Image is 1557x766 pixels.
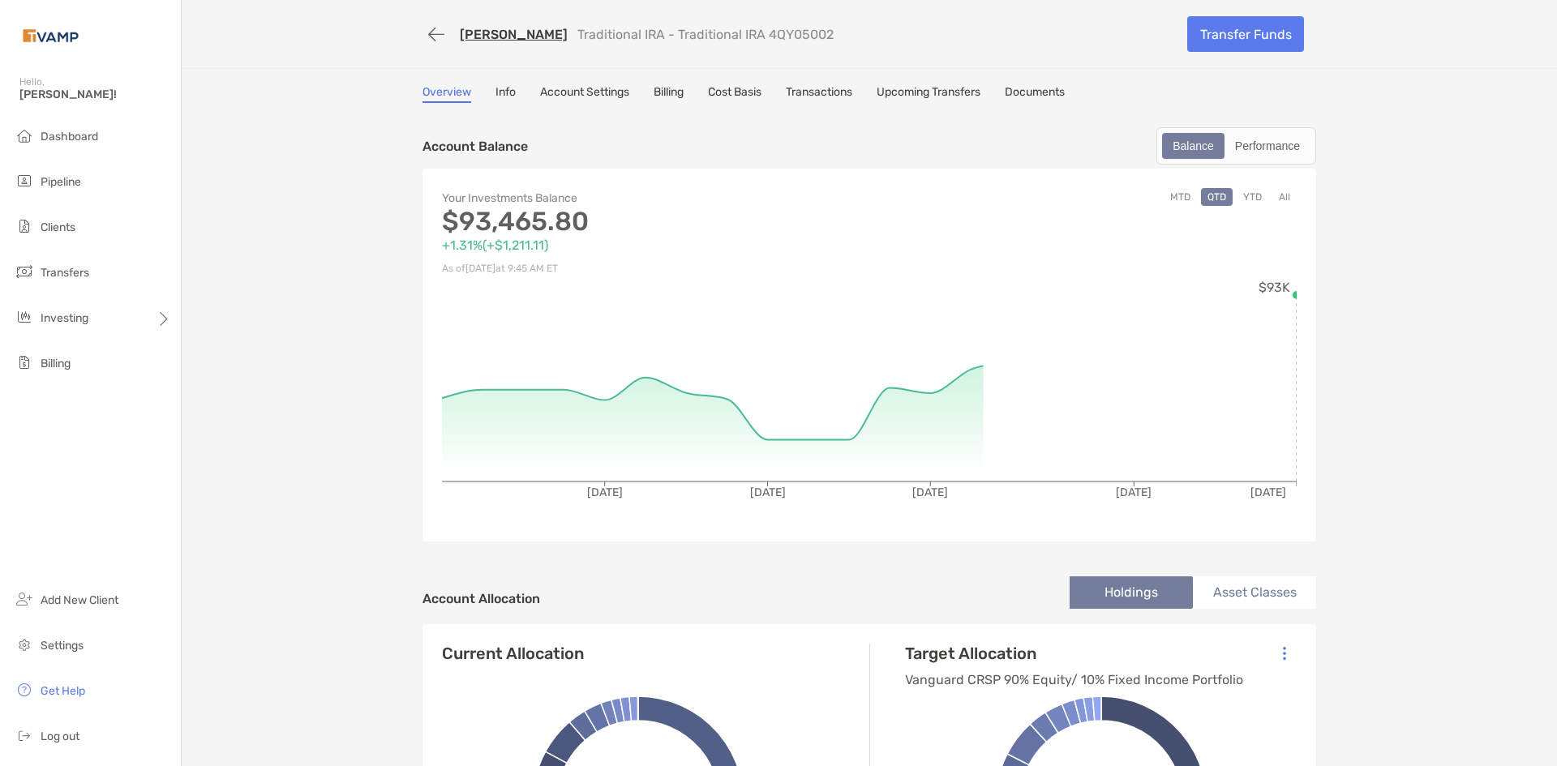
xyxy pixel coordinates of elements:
[41,730,79,743] span: Log out
[1116,486,1152,499] tspan: [DATE]
[1283,646,1286,661] img: Icon List Menu
[1070,576,1193,609] li: Holdings
[15,262,34,281] img: transfers icon
[654,85,684,103] a: Billing
[41,639,84,653] span: Settings
[1164,188,1197,206] button: MTD
[1156,127,1316,165] div: segmented control
[41,593,118,607] span: Add New Client
[15,126,34,145] img: dashboard icon
[1259,280,1290,295] tspan: $93K
[442,212,869,232] p: $93,465.80
[1005,85,1065,103] a: Documents
[442,644,584,663] h4: Current Allocation
[15,353,34,372] img: billing icon
[495,85,516,103] a: Info
[750,486,786,499] tspan: [DATE]
[41,220,75,234] span: Clients
[460,27,568,42] a: [PERSON_NAME]
[15,725,34,745] img: logout icon
[19,6,82,65] img: Zoe Logo
[708,85,761,103] a: Cost Basis
[786,85,852,103] a: Transactions
[1201,188,1233,206] button: QTD
[41,175,81,189] span: Pipeline
[422,591,540,606] h4: Account Allocation
[1187,16,1304,52] a: Transfer Funds
[15,589,34,609] img: add_new_client icon
[1193,576,1316,609] li: Asset Classes
[422,85,471,103] a: Overview
[1164,135,1223,157] div: Balance
[19,88,171,101] span: [PERSON_NAME]!
[577,27,834,42] p: Traditional IRA - Traditional IRA 4QY05002
[1272,188,1297,206] button: All
[41,684,85,698] span: Get Help
[15,171,34,190] img: pipeline icon
[15,216,34,236] img: clients icon
[877,85,980,103] a: Upcoming Transfers
[442,235,869,255] p: +1.31% ( +$1,211.11 )
[587,486,623,499] tspan: [DATE]
[15,307,34,327] img: investing icon
[442,259,869,279] p: As of [DATE] at 9:45 AM ET
[41,357,71,370] span: Billing
[442,188,869,208] p: Your Investments Balance
[15,635,34,654] img: settings icon
[905,644,1243,663] h4: Target Allocation
[41,130,98,143] span: Dashboard
[905,670,1243,690] p: Vanguard CRSP 90% Equity/ 10% Fixed Income Portfolio
[41,311,88,325] span: Investing
[422,136,528,156] p: Account Balance
[1250,486,1286,499] tspan: [DATE]
[1237,188,1268,206] button: YTD
[41,266,89,280] span: Transfers
[15,680,34,700] img: get-help icon
[1226,135,1309,157] div: Performance
[912,486,948,499] tspan: [DATE]
[540,85,629,103] a: Account Settings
